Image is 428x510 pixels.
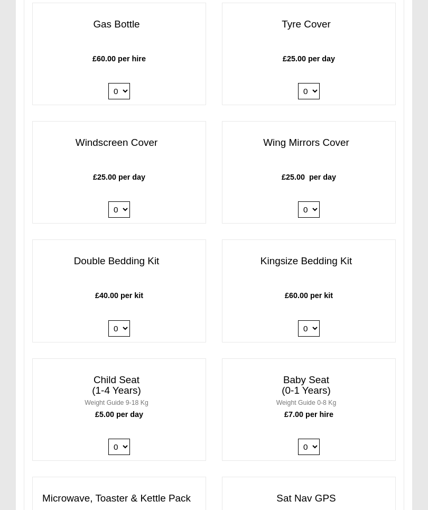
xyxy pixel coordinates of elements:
[222,488,395,509] h3: Sat Nav GPS
[285,291,333,300] b: £60.00 per kit
[95,410,143,419] b: £5.00 per day
[92,54,146,63] b: £60.00 per hire
[284,410,333,419] b: £7.00 per hire
[33,369,206,413] h3: Child Seat (1-4 Years)
[222,369,395,413] h3: Baby Seat (0-1 Years)
[283,54,335,63] b: £25.00 per day
[93,173,145,181] b: £25.00 per day
[33,251,206,272] h3: Double Bedding Kit
[33,132,206,154] h3: Windscreen Cover
[33,14,206,35] h3: Gas Bottle
[222,14,395,35] h3: Tyre Cover
[282,173,336,181] b: £25.00 per day
[222,251,395,272] h3: Kingsize Bedding Kit
[276,399,337,406] small: Weight Guide 0-8 Kg
[95,291,143,300] b: £40.00 per kit
[33,488,206,509] h3: Microwave, Toaster & Kettle Pack
[222,132,395,154] h3: Wing Mirrors Cover
[85,399,148,406] small: Weight Guide 9-18 Kg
